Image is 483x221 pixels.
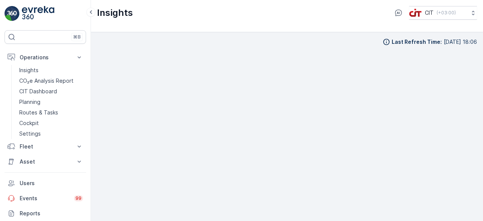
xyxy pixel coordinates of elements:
a: CIT Dashboard [16,86,86,97]
a: CO₂e Analysis Report [16,76,86,86]
p: CIT [425,9,434,17]
a: Cockpit [16,118,86,128]
p: CO₂e Analysis Report [19,77,74,85]
button: CIT(+03:00) [409,6,477,20]
a: Routes & Tasks [16,107,86,118]
p: Asset [20,158,71,165]
button: Operations [5,50,86,65]
button: Asset [5,154,86,169]
p: Events [20,195,69,202]
p: Fleet [20,143,71,150]
p: Routes & Tasks [19,109,58,116]
a: Insights [16,65,86,76]
p: Insights [19,66,38,74]
a: Events99 [5,191,86,206]
p: Planning [19,98,40,106]
p: ⌘B [73,34,81,40]
img: cit-logo_pOk6rL0.png [409,9,422,17]
p: Settings [19,130,41,138]
p: Reports [20,210,83,217]
p: Cockpit [19,119,39,127]
p: [DATE] 18:06 [444,38,477,46]
p: CIT Dashboard [19,88,57,95]
p: Operations [20,54,71,61]
p: Last Refresh Time : [392,38,442,46]
button: Fleet [5,139,86,154]
img: logo [5,6,20,21]
p: Insights [97,7,133,19]
a: Users [5,176,86,191]
a: Planning [16,97,86,107]
a: Settings [16,128,86,139]
p: 99 [75,195,82,201]
img: logo_light-DOdMpM7g.png [22,6,54,21]
p: ( +03:00 ) [437,10,456,16]
a: Reports [5,206,86,221]
p: Users [20,179,83,187]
